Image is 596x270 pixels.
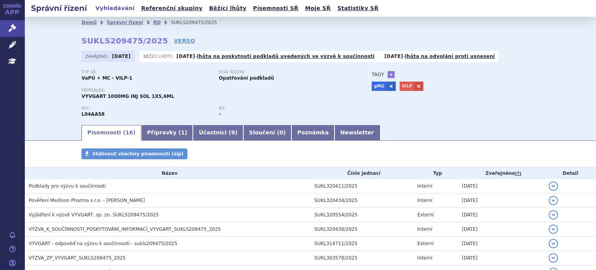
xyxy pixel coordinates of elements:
span: Externí [418,212,434,218]
button: detail [549,239,558,248]
span: Stáhnout všechny písemnosti (zip) [92,151,184,157]
span: Zahájeno: [85,53,110,59]
a: Moje SŘ [303,3,333,14]
td: [DATE] [458,222,545,237]
button: detail [549,210,558,219]
th: Název [25,167,310,179]
span: Pověření Medison Pharma s.r.o. - Hrdličková [29,198,145,203]
a: lhůta na odvolání proti usnesení [405,54,495,59]
td: [DATE] [458,179,545,193]
th: Detail [545,167,596,179]
span: Běžící lhůty: [144,53,175,59]
p: Stav řízení: [219,70,348,75]
span: Podklady pro výzvu k součinnosti [29,183,106,189]
a: Poznámka [291,125,334,141]
td: SUKL320411/2025 [310,179,414,193]
strong: [DATE] [112,54,131,59]
a: Správní řízení [107,20,143,25]
a: Písemnosti (16) [81,125,141,141]
span: Interní [418,183,433,189]
th: Zveřejněno [458,167,545,179]
span: Interní [418,198,433,203]
span: 1 [181,129,185,136]
strong: VaPÚ + MC - VILP-1 [81,75,132,81]
span: Interní [418,226,433,232]
strong: - [219,111,221,117]
strong: SUKLS209475/2025 [81,36,168,45]
a: Statistiky SŘ [335,3,381,14]
td: SUKL320554/2025 [310,208,414,222]
h2: Správní řízení [25,3,93,14]
h3: Tagy [372,70,384,79]
a: Sloučení (0) [243,125,291,141]
a: Newsletter [334,125,380,141]
p: Přípravek: [81,88,356,93]
span: 9 [231,129,235,136]
span: VÝZVA_ZP_VYVGART_SUKLS209475_2025 [29,255,126,261]
a: Referenční skupiny [139,3,205,14]
td: SUKL320434/2025 [310,193,414,208]
a: gMG [372,82,386,91]
th: Číslo jednací [310,167,414,179]
span: VÝZVA_K_SOUČINNOSTI_POSKYTOVÁNÍ_INFORMACÍ_VYVGART_SUKLS209475_2025 [29,226,221,232]
span: VYVGART 1000MG INJ SOL 1X5,6ML [81,94,174,99]
th: Typ [414,167,458,179]
span: Interní [418,255,433,261]
td: [DATE] [458,251,545,265]
a: RD [153,20,161,25]
p: ATC: [81,106,211,111]
button: detail [549,253,558,263]
button: detail [549,196,558,205]
p: - [177,53,375,59]
a: Stáhnout všechny písemnosti (zip) [81,148,187,159]
td: SUKL314711/2025 [310,237,414,251]
strong: EFGARTIGIMOD ALFA [81,111,105,117]
p: RS: [219,106,348,111]
p: - [385,53,495,59]
strong: [DATE] [385,54,403,59]
td: [DATE] [458,208,545,222]
button: detail [549,181,558,191]
span: VYVGART - odpověď na výzvu k součinnosti - sukls209475/2025 [29,241,177,246]
td: [DATE] [458,237,545,251]
a: Účastníci (9) [193,125,243,141]
span: Externí [418,241,434,246]
td: SUKL320438/2025 [310,222,414,237]
a: VERSO [174,37,195,45]
a: Běžící lhůty [207,3,249,14]
a: Vyhledávání [93,3,137,14]
abbr: (?) [515,171,521,176]
a: Písemnosti SŘ [251,3,301,14]
p: Typ SŘ: [81,70,211,75]
a: + [388,71,395,78]
span: Vyjádření k výzvě VYVGART, sp. zn. SUKLS209475/2025 [29,212,159,218]
a: lhůta na poskytnutí podkladů uvedených ve výzvě k součinnosti [197,54,375,59]
a: Přípravky (1) [141,125,193,141]
td: SUKL303578/2025 [310,251,414,265]
span: 16 [125,129,133,136]
strong: [DATE] [177,54,195,59]
strong: Opatřování podkladů [219,75,274,81]
a: Domů [81,20,97,25]
a: VILP [400,82,414,91]
td: [DATE] [458,193,545,208]
span: 0 [279,129,283,136]
button: detail [549,225,558,234]
li: SUKLS209475/2025 [171,17,227,28]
